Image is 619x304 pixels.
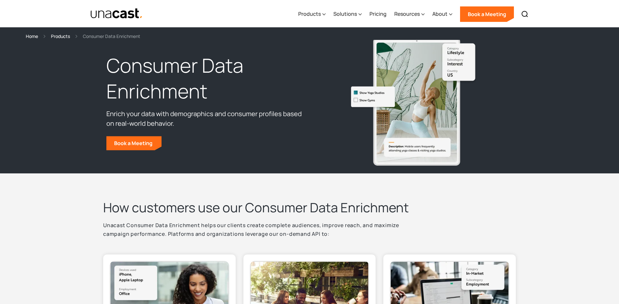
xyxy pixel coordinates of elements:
[103,199,426,216] h2: How customers use our Consumer Data Enrichment
[432,10,447,18] div: About
[333,10,357,18] div: Solutions
[106,53,306,104] h1: Consumer Data Enrichment
[521,10,529,18] img: Search icon
[394,1,425,27] div: Resources
[460,6,514,22] a: Book a Meeting
[369,1,387,27] a: Pricing
[348,37,477,165] img: Mobile users frequently attending yoga classes & visiting yoga studios
[90,8,143,19] a: home
[432,1,452,27] div: About
[298,10,321,18] div: Products
[103,221,426,247] p: Unacast Consumer Data Enrichment helps our clients create complete audiences, improve reach, and ...
[26,32,38,40] a: Home
[90,8,143,19] img: Unacast text logo
[394,10,420,18] div: Resources
[51,32,70,40] a: Products
[298,1,326,27] div: Products
[106,136,162,150] a: Book a Meeting
[83,32,140,40] div: Consumer Data Enrichment
[333,1,362,27] div: Solutions
[106,109,306,128] p: Enrich your data with demographics and consumer profiles based on real-world behavior.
